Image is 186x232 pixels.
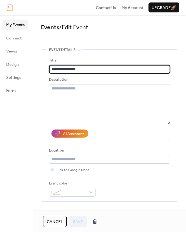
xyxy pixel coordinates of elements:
[6,61,19,68] span: Design
[63,131,84,137] div: AI Assistant
[56,167,90,173] span: Link to Google Maps
[122,4,143,11] a: My Account
[2,72,28,82] a: Settings
[43,216,67,227] button: Cancel
[2,20,28,30] a: My Events
[2,33,28,43] a: Connect
[6,88,16,94] span: Form
[6,48,17,54] span: Views
[7,4,13,11] img: logo
[122,5,143,11] span: My Account
[96,5,116,11] span: Contact Us
[49,77,169,83] div: Description
[6,75,21,81] span: Settings
[49,180,95,187] div: Event color
[6,35,22,41] span: Connect
[47,219,63,225] span: Cancel
[152,5,176,11] span: Upgrade 🚀
[49,57,169,64] div: Title
[96,4,116,11] a: Contact Us
[49,47,76,53] span: Event details
[49,209,75,215] span: Date and time
[2,85,28,95] a: Form
[59,22,88,33] span: / Edit Event
[41,22,59,33] a: Events
[49,148,169,154] div: Location
[148,2,179,12] button: Upgrade🚀
[51,130,88,138] button: AI Assistant
[2,59,28,69] a: Design
[6,22,24,28] span: My Events
[2,46,28,56] a: Views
